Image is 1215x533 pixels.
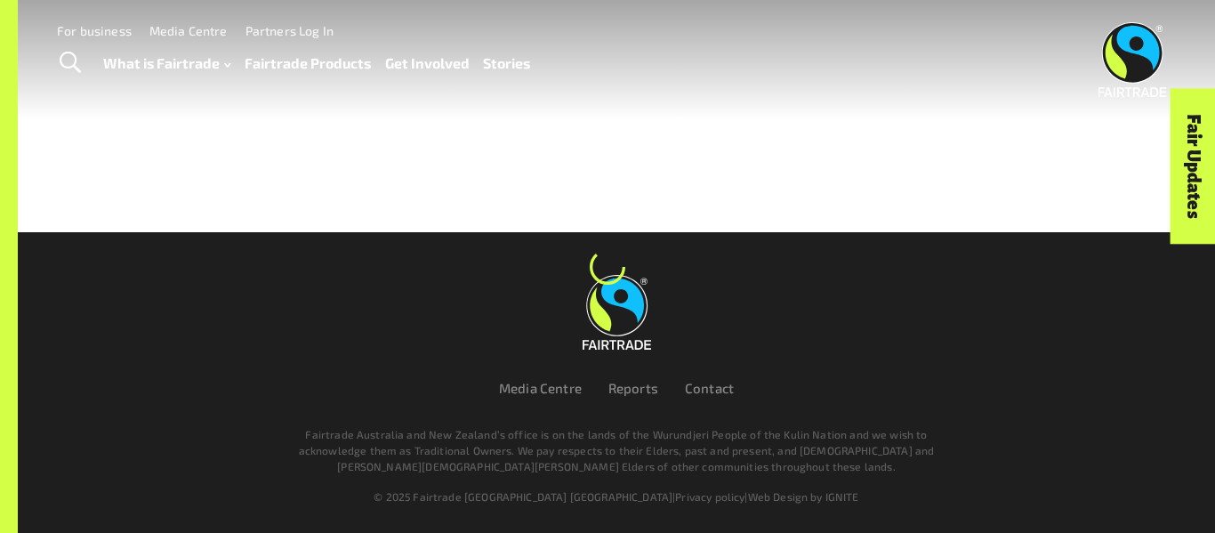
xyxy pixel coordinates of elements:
a: For business [57,23,132,38]
div: | | [129,489,1104,505]
a: Media Centre [149,23,228,38]
img: Fairtrade Australia New Zealand logo [1098,22,1167,97]
a: Privacy policy [675,490,744,503]
a: Reports [608,380,658,396]
a: Get Involved [385,51,470,77]
a: What is Fairtrade [103,51,230,77]
a: Partners Log In [245,23,334,38]
a: Contact [685,380,734,396]
a: Toggle Search [48,41,92,85]
a: Media Centre [499,380,582,396]
a: Web Design by IGNITE [748,490,859,503]
a: Fairtrade Products [245,51,371,77]
p: Fairtrade Australia and New Zealand’s office is on the lands of the Wurundjeri People of the Kuli... [294,426,938,474]
a: Stories [483,51,530,77]
img: Fairtrade Australia New Zealand logo [583,275,651,350]
span: © 2025 Fairtrade [GEOGRAPHIC_DATA] [GEOGRAPHIC_DATA] [374,490,672,503]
